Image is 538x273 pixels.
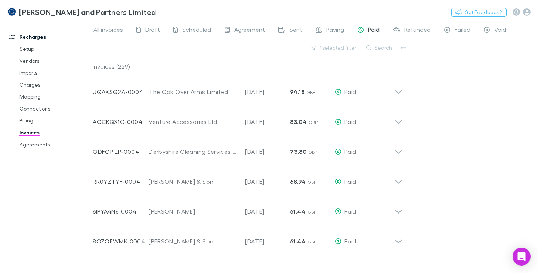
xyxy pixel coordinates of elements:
strong: 61.44 [290,238,306,245]
div: The Oak Over Arms Limited [149,87,238,96]
span: GBP [307,209,317,215]
span: Paid [344,148,356,155]
div: [PERSON_NAME] & Son [149,177,238,186]
strong: 73.80 [290,148,306,155]
a: Mapping [12,91,97,103]
a: Agreements [12,139,97,151]
a: Setup [12,43,97,55]
span: Paid [344,88,356,95]
span: All invoices [93,26,123,35]
span: Sent [290,26,302,35]
a: Vendors [12,55,97,67]
a: Imports [12,67,97,79]
div: Venture Accessories Ltd [149,117,238,126]
p: [DATE] [245,117,290,126]
span: GBP [309,120,318,125]
div: RR0YZTYF-0004[PERSON_NAME] & Son[DATE]68.94 GBPPaid [87,164,408,193]
span: Refunded [404,26,431,35]
p: AGCKQX1C-0004 [93,117,149,126]
span: Void [494,26,506,35]
div: Derbyshire Cleaning Services Limited [149,147,238,156]
span: Paid [344,208,356,215]
a: Charges [12,79,97,91]
p: 6IPYA4N6-0004 [93,207,149,216]
a: Connections [12,103,97,115]
span: Failed [455,26,470,35]
p: [DATE] [245,147,290,156]
div: 8OZQEWMK-0004[PERSON_NAME] & Son[DATE]61.44 GBPPaid [87,223,408,253]
div: [PERSON_NAME] [149,207,238,216]
strong: 68.94 [290,178,306,185]
p: RR0YZTYF-0004 [93,177,149,186]
span: Paying [326,26,344,35]
p: [DATE] [245,207,290,216]
p: UQAXSG2A-0004 [93,87,149,96]
img: Coates and Partners Limited's Logo [7,7,16,16]
div: ODFGPILP-0004Derbyshire Cleaning Services Limited[DATE]73.80 GBPPaid [87,134,408,164]
div: UQAXSG2A-0004The Oak Over Arms Limited[DATE]94.18 GBPPaid [87,74,408,104]
button: Got Feedback? [451,8,507,17]
strong: 61.44 [290,208,306,215]
span: Paid [344,238,356,245]
p: [DATE] [245,177,290,186]
span: GBP [308,149,318,155]
p: 8OZQEWMK-0004 [93,237,149,246]
strong: 83.04 [290,118,307,125]
span: GBP [307,179,317,185]
button: 1 selected filter [307,43,361,52]
span: Agreement [234,26,265,35]
button: Search [362,43,396,52]
a: Billing [12,115,97,127]
div: Open Intercom Messenger [513,248,531,266]
h3: [PERSON_NAME] and Partners Limited [19,7,156,16]
span: Paid [368,26,380,35]
div: [PERSON_NAME] & Son [149,237,238,246]
strong: 94.18 [290,88,304,96]
p: [DATE] [245,237,290,246]
span: GBP [306,90,316,95]
div: AGCKQX1C-0004Venture Accessories Ltd[DATE]83.04 GBPPaid [87,104,408,134]
span: Draft [145,26,160,35]
a: Invoices [12,127,97,139]
span: Paid [344,118,356,125]
a: Recharges [1,31,97,43]
a: [PERSON_NAME] and Partners Limited [3,3,161,21]
div: 6IPYA4N6-0004[PERSON_NAME][DATE]61.44 GBPPaid [87,193,408,223]
span: Paid [344,178,356,185]
p: ODFGPILP-0004 [93,147,149,156]
span: Scheduled [182,26,211,35]
p: [DATE] [245,87,290,96]
span: GBP [307,239,317,245]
